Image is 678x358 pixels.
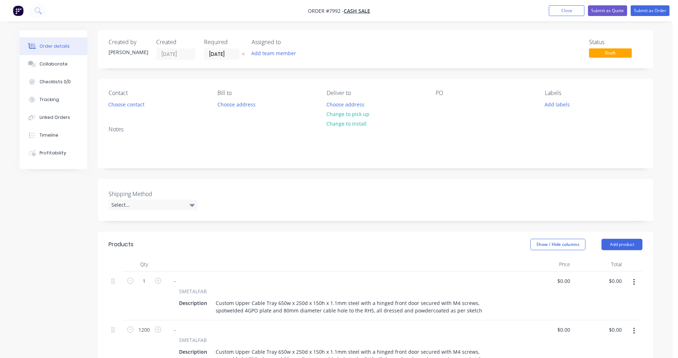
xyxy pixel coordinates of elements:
[323,99,368,109] button: Choose address
[323,119,370,128] button: Change to install
[588,5,627,16] button: Submit as Quote
[13,5,23,16] img: Factory
[521,257,573,272] div: Price
[40,43,70,49] div: Order details
[179,336,207,344] span: SMETALFAB
[40,150,66,156] div: Profitability
[123,257,165,272] div: Qty
[344,7,370,14] a: Cash Sale
[589,48,632,57] span: Draft
[176,347,210,357] div: Description
[217,90,315,96] div: Bill to
[179,288,207,295] span: SMETALFAB
[40,132,58,138] div: Timeline
[214,99,259,109] button: Choose address
[308,7,344,14] span: Order #7992 -
[109,90,206,96] div: Contact
[168,325,182,335] div: -
[213,298,508,316] div: Custom Upper Cable Tray 650w x 250d x 150h x 1.1mm steel with a hinged front door secured with M4...
[40,96,59,103] div: Tracking
[252,39,323,46] div: Assigned to
[109,39,148,46] div: Created by
[541,99,573,109] button: Add labels
[20,109,87,126] button: Linked Orders
[549,5,584,16] button: Close
[631,5,669,16] button: Submit as Order
[248,48,300,58] button: Add team member
[204,39,243,46] div: Required
[573,257,625,272] div: Total
[589,39,642,46] div: Status
[156,39,195,46] div: Created
[109,48,148,56] div: [PERSON_NAME]
[327,90,424,96] div: Deliver to
[20,73,87,91] button: Checklists 0/0
[168,276,182,286] div: -
[20,91,87,109] button: Tracking
[20,55,87,73] button: Collaborate
[323,109,373,119] button: Change to pick up
[436,90,533,96] div: PO
[20,144,87,162] button: Profitability
[252,48,300,58] button: Add team member
[20,126,87,144] button: Timeline
[109,190,198,198] label: Shipping Method
[109,200,198,210] div: Select...
[20,37,87,55] button: Order details
[530,239,585,250] button: Show / Hide columns
[601,239,642,250] button: Add product
[40,61,68,67] div: Collaborate
[545,90,642,96] div: Labels
[40,79,71,85] div: Checklists 0/0
[105,99,148,109] button: Choose contact
[40,114,70,121] div: Linked Orders
[109,126,642,133] div: Notes
[109,240,133,249] div: Products
[176,298,210,308] div: Description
